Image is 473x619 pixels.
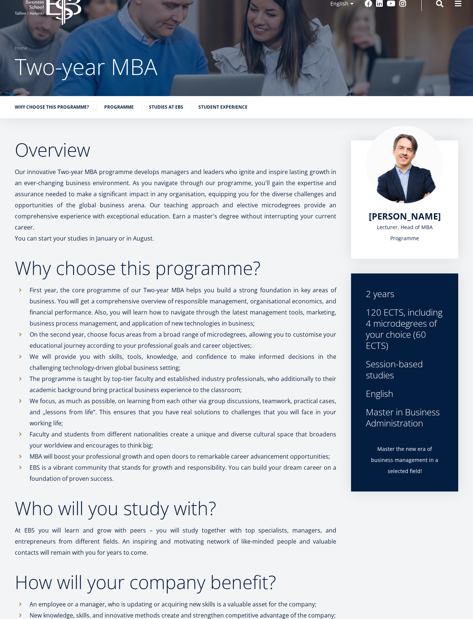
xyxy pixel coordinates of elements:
[366,443,443,477] p: Master the new era of business management in a selected field!
[10,104,70,110] span: One-year MBA (in Estonian)
[369,210,441,222] span: [PERSON_NAME]
[15,166,336,233] p: Our innovative Two-year MBA programme develops managers and leaders who ignite and inspire lastin...
[2,125,8,130] input: Technology Innovation MBA
[15,103,89,111] a: Why choose this programme?
[30,351,336,373] p: We will provide you with skills, tools, knowledge, and confidence to make informed decisions in t...
[369,211,441,222] a: [PERSON_NAME]
[15,499,336,517] h2: Who will you study with?
[30,395,336,429] p: We focus, as much as possible, on learning from each other via group discussions, teamwork, pract...
[15,140,336,159] h2: Overview
[366,388,443,399] div: English
[30,429,336,451] p: Faculty and students from different nationalities create a unique and diverse cultural space that...
[2,103,8,109] input: One-year MBA (in Estonian)
[15,44,27,52] a: Home
[176,0,199,7] span: Last Name
[15,573,336,591] h2: How will your company benefit?
[366,288,443,299] div: 2 years
[15,599,336,610] li: An employee or a manager, who is updating or acquiring new skills is a valuable asset for the com...
[198,103,248,111] a: Student experience
[15,233,336,244] p: You can start your studies in January or in August.
[366,126,443,203] img: Marko Rillo
[149,103,183,111] a: Studies at EBS
[30,462,336,484] p: EBS is a vibrant community that stands for growth and responsibility. You can build your dream ca...
[10,115,41,121] span: Two-year MBA
[30,285,336,329] p: First year, the core programme of our Two-year MBA helps you build a strong foundation in key are...
[15,259,336,277] h2: Why choose this programme?
[30,451,336,462] p: MBA will boost your professional growth and open doors to remarkable career advancement opportuni...
[2,114,8,120] input: Two-year MBA
[15,525,336,558] p: At EBS you will learn and grow with peers – you will study together with top specialists, manager...
[366,358,443,381] div: Session-based studies
[366,407,443,429] div: Master in Business Administration
[30,373,336,395] p: The programme is taught by top-tier faculty and established industry professionals, who additiona...
[104,103,134,111] a: Programme
[15,51,157,82] span: Two-year MBA
[366,222,443,244] div: Lecturer, Head of MBA Programme
[366,307,443,351] div: 120 ECTS, including 4 microdegrees of your choice (60 ECTS)
[10,125,72,132] span: Technology Innovation MBA
[30,329,336,351] p: On the second year, choose focus areas from a broad range of microdegrees, allowing you to custom...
